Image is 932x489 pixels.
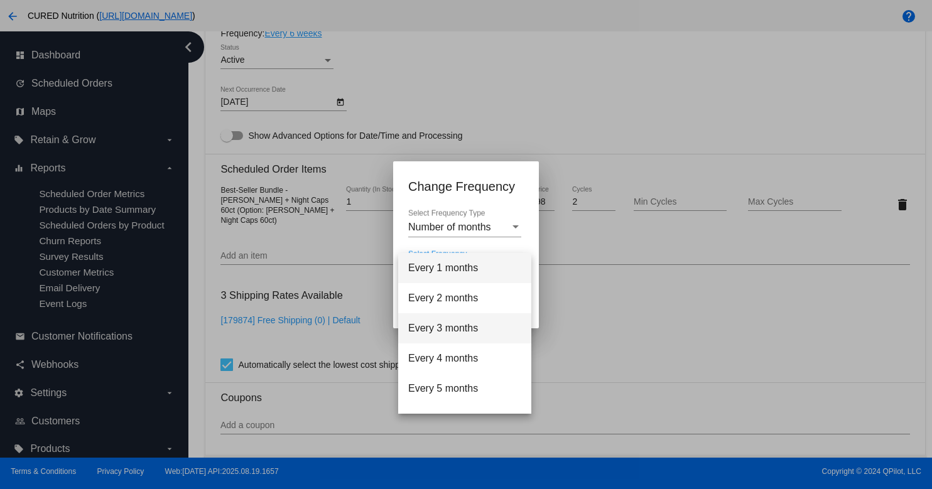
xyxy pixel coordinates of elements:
[408,253,521,283] span: Every 1 months
[408,373,521,404] span: Every 5 months
[408,283,521,313] span: Every 2 months
[408,404,521,434] span: Every 6 months
[408,343,521,373] span: Every 4 months
[408,313,521,343] span: Every 3 months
